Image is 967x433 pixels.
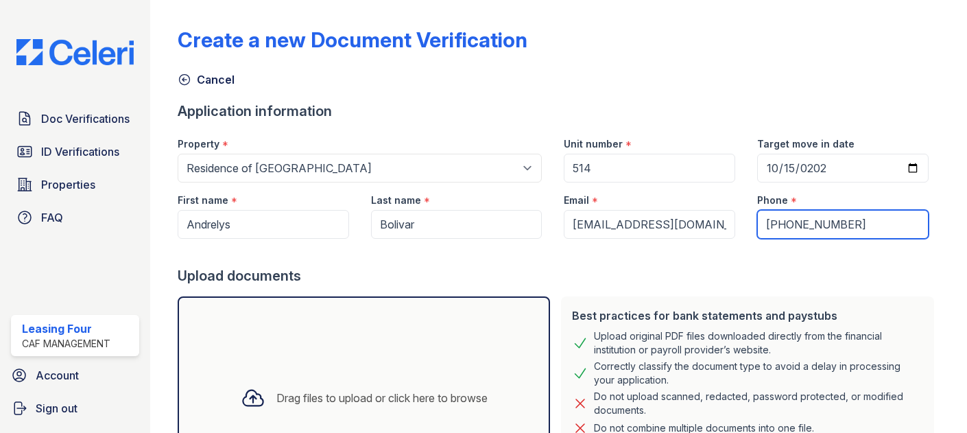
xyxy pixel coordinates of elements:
[178,266,940,285] div: Upload documents
[178,102,940,121] div: Application information
[22,337,110,351] div: CAF Management
[594,329,923,357] div: Upload original PDF files downloaded directly from the financial institution or payroll provider’...
[5,395,145,422] a: Sign out
[41,110,130,127] span: Doc Verifications
[371,194,421,207] label: Last name
[572,307,923,324] div: Best practices for bank statements and paystubs
[11,138,139,165] a: ID Verifications
[41,143,119,160] span: ID Verifications
[11,204,139,231] a: FAQ
[11,171,139,198] a: Properties
[757,194,788,207] label: Phone
[36,400,77,417] span: Sign out
[178,71,235,88] a: Cancel
[178,137,219,151] label: Property
[5,362,145,389] a: Account
[276,390,488,406] div: Drag files to upload or click here to browse
[564,194,589,207] label: Email
[594,360,923,387] div: Correctly classify the document type to avoid a delay in processing your application.
[564,137,623,151] label: Unit number
[5,39,145,65] img: CE_Logo_Blue-a8612792a0a2168367f1c8372b55b34899dd931a85d93a1a3d3e32e68fde9ad4.png
[178,194,228,207] label: First name
[41,209,63,226] span: FAQ
[594,390,923,417] div: Do not upload scanned, redacted, password protected, or modified documents.
[41,176,95,193] span: Properties
[22,320,110,337] div: Leasing Four
[36,367,79,384] span: Account
[757,137,855,151] label: Target move in date
[11,105,139,132] a: Doc Verifications
[178,27,527,52] div: Create a new Document Verification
